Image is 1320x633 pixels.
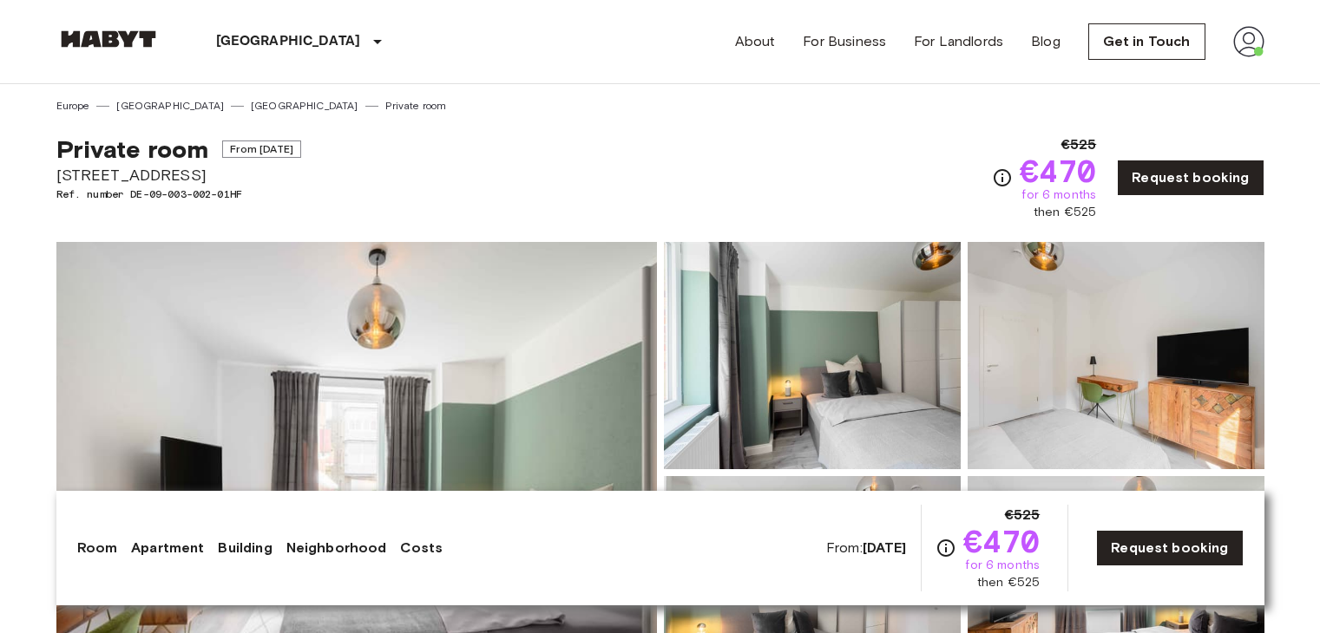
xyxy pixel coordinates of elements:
span: Ref. number DE-09-003-002-01HF [56,186,301,202]
span: then €525 [1034,204,1096,221]
span: then €525 [977,574,1040,591]
span: From [DATE] [222,140,301,158]
span: for 6 months [1021,186,1096,204]
img: avatar [1233,26,1264,57]
span: €470 [963,525,1041,557]
a: Private room [385,98,447,114]
a: [GEOGRAPHIC_DATA] [251,98,358,114]
span: €470 [1020,155,1097,186]
a: For Landlords [914,31,1003,52]
a: For Business [803,31,886,52]
a: Request booking [1117,160,1264,196]
span: for 6 months [965,557,1040,574]
a: Get in Touch [1088,23,1205,60]
img: Picture of unit DE-09-003-002-01HF [968,242,1264,469]
a: Building [218,538,272,558]
svg: Check cost overview for full price breakdown. Please note that discounts apply to new joiners onl... [992,167,1013,188]
a: About [735,31,776,52]
a: Request booking [1096,530,1243,566]
p: [GEOGRAPHIC_DATA] [216,31,361,52]
span: €525 [1061,134,1097,155]
img: Picture of unit DE-09-003-002-01HF [664,242,961,469]
span: Private room [56,134,209,164]
a: Costs [400,538,443,558]
b: [DATE] [863,539,907,556]
img: Habyt [56,30,161,48]
a: Apartment [131,538,204,558]
span: From: [826,538,907,558]
span: €525 [1005,505,1041,525]
a: Neighborhood [286,538,387,558]
a: [GEOGRAPHIC_DATA] [116,98,224,114]
svg: Check cost overview for full price breakdown. Please note that discounts apply to new joiners onl... [936,538,956,558]
a: Blog [1031,31,1061,52]
a: Room [77,538,118,558]
a: Europe [56,98,90,114]
span: [STREET_ADDRESS] [56,164,301,186]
